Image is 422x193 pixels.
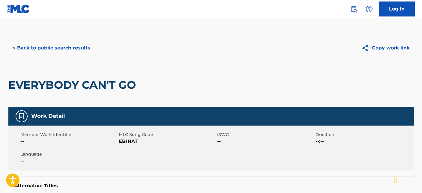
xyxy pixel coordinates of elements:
[366,5,373,13] img: help
[7,4,30,13] img: MLC Logo
[348,3,360,15] a: Public Search
[14,183,408,189] h5: Alternative Titles
[217,132,314,138] span: ISWC
[350,5,357,13] img: search
[119,138,216,145] span: EB1HAT
[20,132,117,138] span: Member Work Identifier
[363,3,375,15] div: Help
[217,138,314,145] span: --
[20,151,117,157] span: Language
[316,138,412,145] span: --:--
[394,170,397,188] div: Drag
[8,40,94,55] button: < Back to public search results
[392,164,422,193] iframe: Chat Widget
[8,78,139,92] h2: EVERYBODY CAN'T GO
[316,132,412,138] span: Duration
[20,157,117,165] span: --
[119,132,216,138] span: MLC Song Code
[31,113,65,120] h5: Work Detail
[357,40,414,55] button: Copy work link
[20,138,117,145] span: --
[361,44,372,52] img: Copy work link
[18,113,25,120] img: Work Detail
[379,1,415,16] a: Log In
